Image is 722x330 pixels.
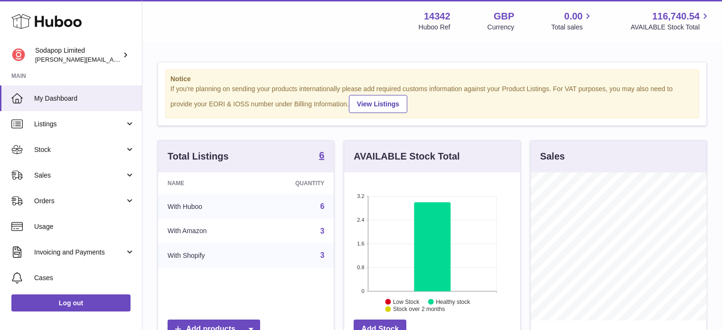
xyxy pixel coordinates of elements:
[357,193,365,199] text: 3.2
[357,217,365,223] text: 2.4
[436,298,470,305] text: Healthy stock
[34,197,125,206] span: Orders
[170,85,694,113] div: If you're planning on sending your products internationally please add required customs informati...
[349,95,407,113] a: View Listings
[362,288,365,294] text: 0
[357,264,365,270] text: 0.8
[540,150,565,163] h3: Sales
[630,23,711,32] span: AVAILABLE Stock Total
[168,150,229,163] h3: Total Listings
[35,46,121,64] div: Sodapop Limited
[320,227,324,235] a: 3
[354,150,459,163] h3: AVAILABLE Stock Total
[34,145,125,154] span: Stock
[419,23,450,32] div: Huboo Ref
[170,75,694,84] strong: Notice
[254,172,334,194] th: Quantity
[34,120,125,129] span: Listings
[34,94,135,103] span: My Dashboard
[319,151,324,162] a: 6
[551,10,593,32] a: 0.00 Total sales
[564,10,583,23] span: 0.00
[393,306,445,312] text: Stock over 2 months
[11,48,26,62] img: david@sodapop-audio.co.uk
[357,241,365,246] text: 1.6
[319,151,324,160] strong: 6
[158,219,254,244] td: With Amazon
[320,251,324,259] a: 3
[34,248,125,257] span: Invoicing and Payments
[11,294,131,311] a: Log out
[488,23,515,32] div: Currency
[35,56,190,63] span: [PERSON_NAME][EMAIL_ADDRESS][DOMAIN_NAME]
[34,222,135,231] span: Usage
[158,172,254,194] th: Name
[424,10,450,23] strong: 14342
[393,298,420,305] text: Low Stock
[494,10,514,23] strong: GBP
[158,243,254,268] td: With Shopify
[34,273,135,283] span: Cases
[630,10,711,32] a: 116,740.54 AVAILABLE Stock Total
[551,23,593,32] span: Total sales
[158,194,254,219] td: With Huboo
[320,202,324,210] a: 6
[34,171,125,180] span: Sales
[652,10,700,23] span: 116,740.54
